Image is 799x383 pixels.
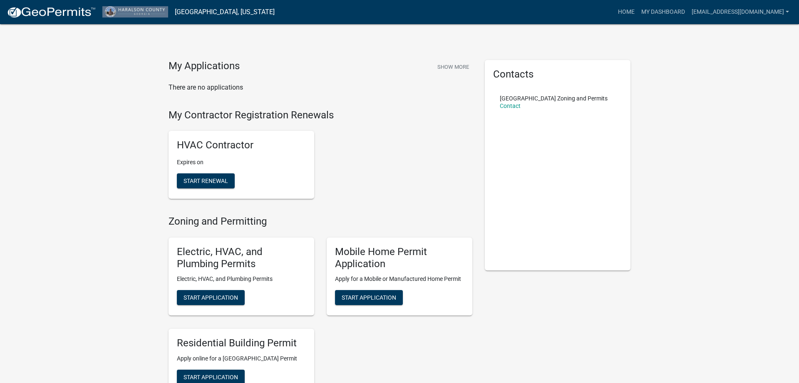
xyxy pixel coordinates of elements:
a: Home [615,4,638,20]
p: There are no applications [169,83,472,93]
p: Apply for a Mobile or Manufactured Home Permit [335,275,464,283]
a: [GEOGRAPHIC_DATA], [US_STATE] [175,5,275,19]
h5: Mobile Home Permit Application [335,246,464,270]
h5: Electric, HVAC, and Plumbing Permits [177,246,306,270]
a: My Dashboard [638,4,688,20]
a: Contact [500,103,521,109]
button: Start Application [335,290,403,305]
span: Start Renewal [184,178,228,184]
img: Haralson County, Georgia [102,6,168,18]
button: Show More [434,60,472,74]
p: Expires on [177,158,306,167]
h5: Residential Building Permit [177,337,306,349]
p: Apply online for a [GEOGRAPHIC_DATA] Permit [177,354,306,363]
p: [GEOGRAPHIC_DATA] Zoning and Permits [500,95,608,101]
h5: Contacts [493,68,622,80]
span: Start Application [184,294,238,301]
p: Electric, HVAC, and Plumbing Permits [177,275,306,283]
button: Start Application [177,290,245,305]
h4: My Contractor Registration Renewals [169,109,472,121]
button: Start Renewal [177,173,235,188]
span: Start Application [184,374,238,380]
a: [EMAIL_ADDRESS][DOMAIN_NAME] [688,4,792,20]
h5: HVAC Contractor [177,139,306,151]
h4: My Applications [169,60,240,73]
h4: Zoning and Permitting [169,215,472,228]
wm-registration-list-section: My Contractor Registration Renewals [169,109,472,206]
span: Start Application [342,294,396,301]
